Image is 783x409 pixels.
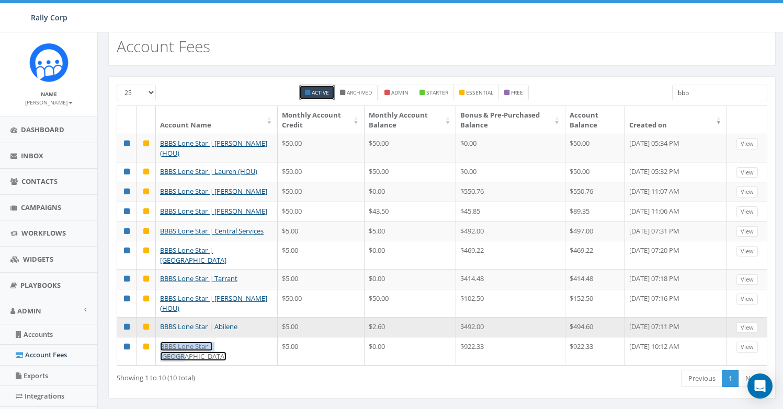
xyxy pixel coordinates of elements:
[625,106,727,134] th: Created on: activate to sort column ascending
[160,274,237,283] a: BBBS Lone Star | Tarrant
[736,138,758,149] a: View
[625,289,727,317] td: [DATE] 07:16 PM
[736,274,758,285] a: View
[625,162,727,182] td: [DATE] 05:32 PM
[426,89,448,96] small: starter
[278,337,365,365] td: $5.00
[565,337,625,365] td: $922.33
[278,162,365,182] td: $50.00
[736,322,758,333] a: View
[456,269,565,289] td: $414.48
[625,202,727,221] td: [DATE] 11:06 AM
[722,370,739,387] a: 1
[365,317,457,337] td: $2.60
[365,182,457,202] td: $0.00
[25,99,73,106] small: [PERSON_NAME]
[365,241,457,269] td: $0.00
[278,202,365,221] td: $50.00
[160,322,237,331] a: BBBS Lone Star | Abilene
[456,182,565,202] td: $550.76
[736,167,758,178] a: View
[511,89,523,96] small: free
[17,306,41,315] span: Admin
[456,221,565,241] td: $492.00
[160,186,267,196] a: BBBS Lone Star | [PERSON_NAME]
[565,162,625,182] td: $50.00
[365,269,457,289] td: $0.00
[365,221,457,241] td: $5.00
[347,89,372,96] small: Archived
[736,226,758,237] a: View
[156,106,278,134] th: Account Name: activate to sort column ascending
[365,289,457,317] td: $50.00
[160,342,226,361] a: BBBS Lone Star | [GEOGRAPHIC_DATA]
[278,317,365,337] td: $5.00
[456,317,565,337] td: $492.00
[160,246,226,265] a: BBBS Lone Star | [GEOGRAPHIC_DATA]
[736,186,758,197] a: View
[31,13,67,22] span: Rally Corp
[117,38,210,55] h2: Account Fees
[25,97,73,107] a: [PERSON_NAME]
[565,221,625,241] td: $497.00
[736,342,758,353] a: View
[278,182,365,202] td: $50.00
[278,221,365,241] td: $5.00
[160,294,267,313] a: BBBS Lone Star | [PERSON_NAME] (HOU)
[29,43,69,82] img: Icon_1.png
[565,134,625,162] td: $50.00
[21,228,66,238] span: Workflows
[365,162,457,182] td: $50.00
[21,177,58,186] span: Contacts
[565,269,625,289] td: $414.48
[466,89,493,96] small: essential
[312,89,329,96] small: Active
[456,106,565,134] th: Bonus &amp; Pre-Purchased Balance: activate to sort column ascending
[456,337,565,365] td: $922.33
[736,294,758,305] a: View
[565,202,625,221] td: $89.35
[21,151,43,160] span: Inbox
[160,167,257,176] a: BBBS Lone Star | Lauren (HOU)
[21,203,61,212] span: Campaigns
[625,221,727,241] td: [DATE] 07:31 PM
[456,289,565,317] td: $102.50
[365,202,457,221] td: $43.50
[456,162,565,182] td: $0.00
[278,241,365,269] td: $5.00
[23,254,53,264] span: Widgets
[672,85,767,100] input: Type to search
[117,369,379,383] div: Showing 1 to 10 (10 total)
[365,106,457,134] th: Monthly Account Balance: activate to sort column ascending
[456,241,565,269] td: $469.22
[456,202,565,221] td: $45.85
[365,337,457,365] td: $0.00
[41,90,57,98] small: Name
[278,134,365,162] td: $50.00
[736,206,758,217] a: View
[160,206,267,216] a: BBBS Lone Star | [PERSON_NAME]
[747,373,773,399] div: Open Intercom Messenger
[278,269,365,289] td: $5.00
[625,134,727,162] td: [DATE] 05:34 PM
[565,317,625,337] td: $494.60
[625,317,727,337] td: [DATE] 07:11 PM
[391,89,408,96] small: admin
[625,182,727,202] td: [DATE] 11:07 AM
[278,106,365,134] th: Monthly Account Credit: activate to sort column ascending
[278,289,365,317] td: $50.00
[625,241,727,269] td: [DATE] 07:20 PM
[456,134,565,162] td: $0.00
[20,281,61,290] span: Playbooks
[565,106,625,134] th: Account Balance
[160,226,264,236] a: BBBS Lone Star | Central Services
[565,241,625,269] td: $469.22
[625,337,727,365] td: [DATE] 10:12 AM
[625,269,727,289] td: [DATE] 07:18 PM
[21,125,64,134] span: Dashboard
[736,246,758,257] a: View
[565,182,625,202] td: $550.76
[160,138,267,158] a: BBBS Lone Star | [PERSON_NAME] (HOU)
[682,370,722,387] a: Previous
[739,370,767,387] a: Next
